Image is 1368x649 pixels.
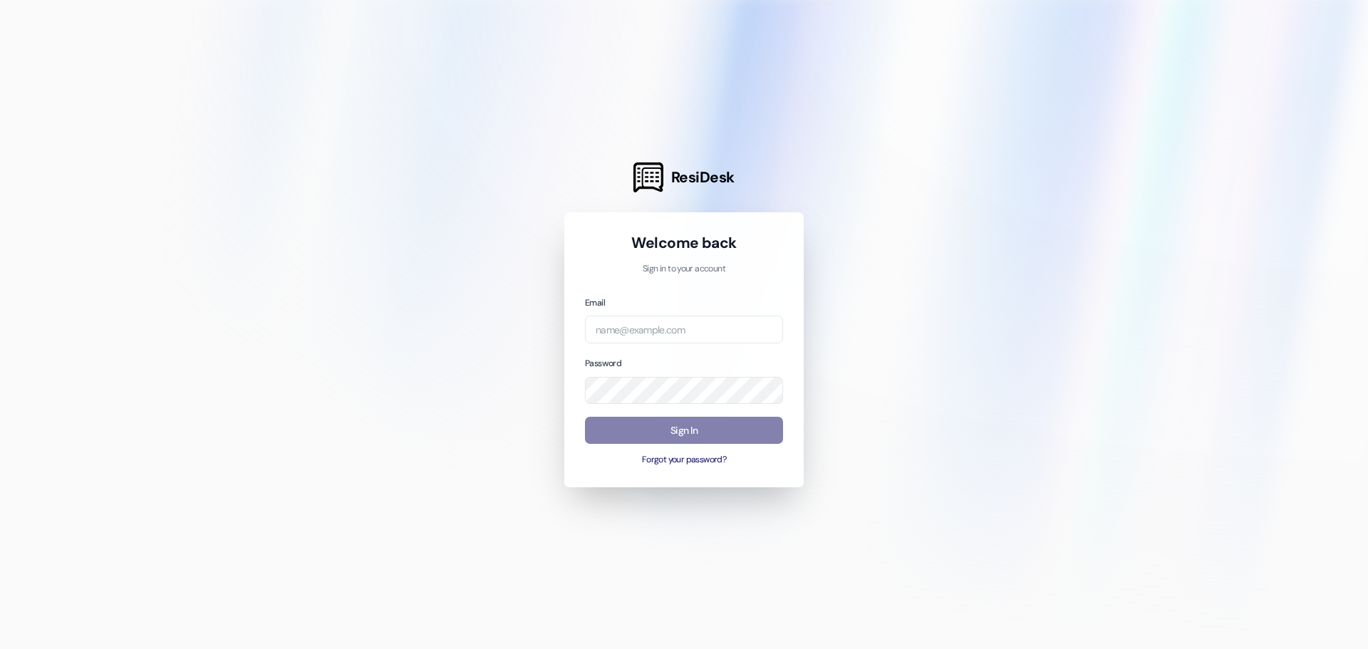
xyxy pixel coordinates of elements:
label: Email [585,297,605,308]
input: name@example.com [585,316,783,343]
label: Password [585,358,621,369]
span: ResiDesk [671,167,735,187]
button: Forgot your password? [585,454,783,467]
img: ResiDesk Logo [633,162,663,192]
h1: Welcome back [585,233,783,253]
p: Sign in to your account [585,263,783,276]
button: Sign In [585,417,783,445]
